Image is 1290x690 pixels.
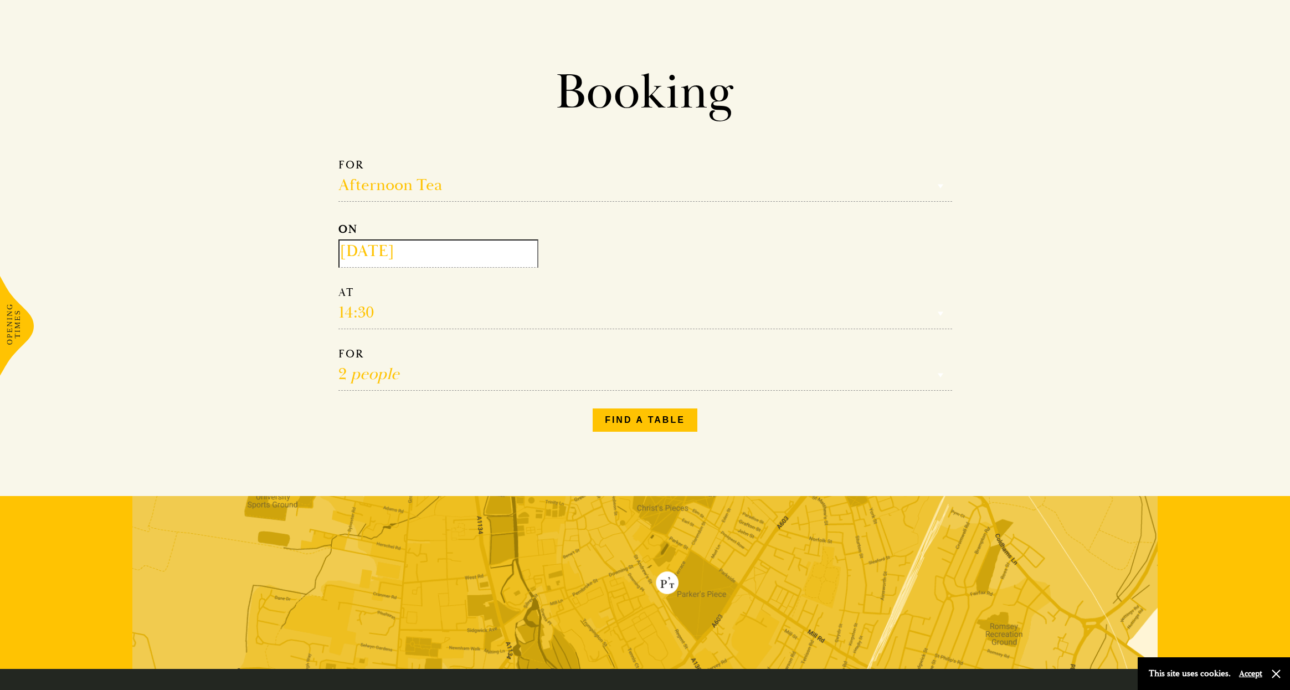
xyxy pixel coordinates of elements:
h1: Booking [330,63,961,122]
button: Accept [1239,668,1262,679]
p: This site uses cookies. [1149,666,1231,682]
button: Find a table [593,408,697,432]
button: Close and accept [1271,668,1282,679]
strong: ON [338,222,358,236]
img: map [132,496,1158,669]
